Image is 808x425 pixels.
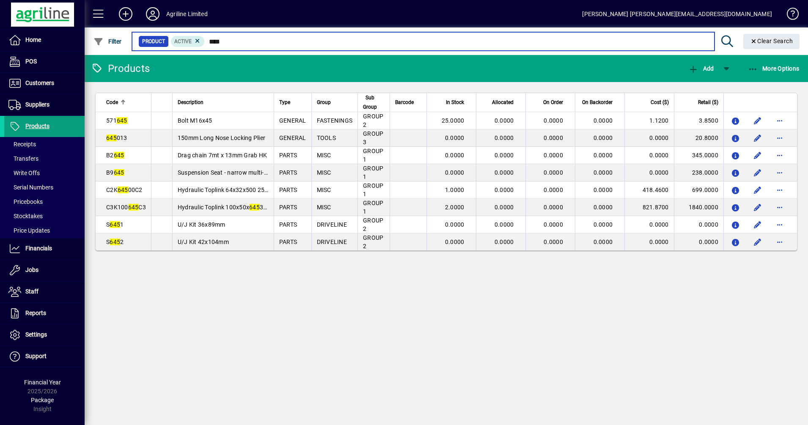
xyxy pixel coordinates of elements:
span: Suppliers [25,101,49,108]
span: Barcode [395,98,414,107]
em: 645 [118,186,128,193]
span: Jobs [25,266,38,273]
td: 3.8500 [674,112,723,129]
span: 0.0000 [445,239,464,245]
button: More options [773,218,786,231]
span: 0.0000 [594,134,613,141]
span: B9 [106,169,124,176]
div: In Stock [432,98,472,107]
button: Edit [751,183,764,197]
span: GROUP 1 [363,182,383,197]
td: 20.8000 [674,129,723,147]
span: Active [174,38,192,44]
button: More options [773,183,786,197]
a: Knowledge Base [781,2,797,29]
span: C2K 00C2 [106,186,143,193]
span: MISC [317,169,331,176]
span: U/J Kit 36x89mm [178,221,225,228]
span: GENERAL [279,117,306,124]
span: Retail ($) [698,98,718,107]
span: In Stock [446,98,464,107]
em: 645 [106,134,117,141]
span: Transfers [8,155,38,162]
span: GROUP 1 [363,165,383,180]
span: GROUP 2 [363,217,383,232]
em: 645 [110,239,120,245]
span: S 2 [106,239,124,245]
a: POS [4,51,85,72]
a: Transfers [4,151,85,166]
div: Code [106,98,146,107]
span: 0.0000 [495,186,514,193]
span: Pricebooks [8,198,43,205]
span: Description [178,98,203,107]
span: S 1 [106,221,124,228]
span: 0.0000 [495,169,514,176]
span: Sub Group [363,93,377,112]
span: On Backorder [582,98,613,107]
span: MISC [317,204,331,211]
button: Edit [751,131,764,145]
button: Add [686,61,716,76]
button: Filter [91,34,124,49]
button: Edit [751,218,764,231]
span: 0.0000 [495,239,514,245]
td: 0.0000 [624,147,673,164]
span: 0.0000 [544,117,563,124]
a: Customers [4,73,85,94]
span: Code [106,98,118,107]
span: More Options [748,65,800,72]
span: POS [25,58,37,65]
em: 645 [110,221,120,228]
span: 0.0000 [495,134,514,141]
a: Settings [4,324,85,345]
span: 0.0000 [594,169,613,176]
td: 418.4600 [624,181,673,199]
span: GROUP 1 [363,200,383,215]
td: 0.0000 [624,216,673,233]
span: PARTS [279,169,297,176]
td: 821.8700 [624,199,673,216]
span: Hydraulic Toplink 100x50x 32mm [MEDICAL_DATA] C3 Ball End [178,204,357,211]
span: 0.0000 [594,117,613,124]
span: Product [142,37,165,46]
a: Pricebooks [4,195,85,209]
span: 150mm Long Nose Locking Plier [178,134,265,141]
button: More options [773,200,786,214]
span: Customers [25,80,54,86]
div: Products [91,62,150,75]
span: 0.0000 [594,186,613,193]
span: 0.0000 [544,221,563,228]
span: Reports [25,310,46,316]
span: 2.0000 [445,204,464,211]
span: 0.0000 [495,152,514,159]
div: Agriline Limited [166,7,208,21]
em: 645 [114,152,124,159]
span: Receipts [8,141,36,148]
div: Barcode [395,98,421,107]
span: 0.0000 [544,239,563,245]
a: Price Updates [4,223,85,238]
a: Financials [4,238,85,259]
a: Write Offs [4,166,85,180]
span: GROUP 2 [363,113,383,128]
span: Products [25,123,49,129]
em: 645 [117,117,127,124]
span: 0.0000 [445,152,464,159]
div: Type [279,98,306,107]
div: Sub Group [363,93,385,112]
button: More options [773,114,786,127]
span: 0.0000 [544,186,563,193]
span: Allocated [492,98,514,107]
div: Description [178,98,269,107]
button: More options [773,131,786,145]
span: 1.0000 [445,186,464,193]
span: Suspension Seat - narrow multi-angle [178,169,279,176]
span: 0.0000 [495,221,514,228]
div: On Backorder [580,98,620,107]
td: 238.0000 [674,164,723,181]
a: Home [4,30,85,51]
span: Cost ($) [651,98,669,107]
span: 0.0000 [445,134,464,141]
a: Staff [4,281,85,302]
